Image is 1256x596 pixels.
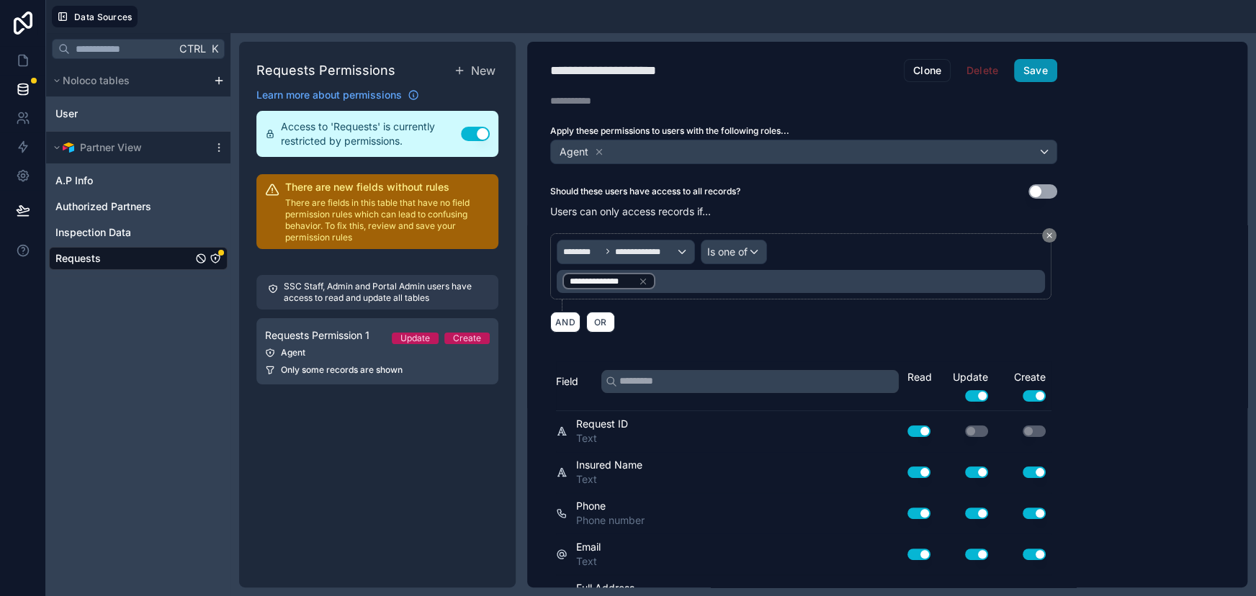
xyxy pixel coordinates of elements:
p: SSC Staff, Admin and Portal Admin users have access to read and update all tables [284,281,487,304]
a: Requests Permission 1UpdateCreateAgentOnly some records are shown [256,318,498,384]
span: Phone number [576,513,645,528]
span: Phone [576,499,645,513]
span: Access to 'Requests' is currently restricted by permissions. [281,119,461,148]
div: User [49,102,228,125]
span: Is one of [707,245,748,259]
div: Authorized Partners [49,195,228,218]
span: Data Sources [74,12,133,22]
button: Data Sources [52,6,138,27]
span: OR [591,317,610,328]
div: Update [936,370,994,402]
div: Inspection Data [49,221,228,244]
button: Airtable LogoPartner View [49,137,207,158]
label: Should these users have access to all records? [550,186,740,197]
label: Apply these permissions to users with the following roles... [550,125,1057,137]
button: Clone [904,59,951,82]
span: A.P Info [55,173,93,188]
span: New [471,62,495,79]
span: Text [576,472,642,487]
div: Read [907,370,936,384]
a: Inspection Data [55,225,192,240]
button: Noloco tables [49,71,207,91]
span: Requests [55,251,101,266]
span: Field [556,374,578,389]
a: Learn more about permissions [256,88,419,102]
button: OR [586,312,615,333]
a: User [55,107,178,121]
h2: There are new fields without rules [285,180,490,194]
span: Agent [560,145,588,159]
span: Insured Name [576,458,642,472]
span: User [55,107,78,121]
span: Noloco tables [63,73,130,88]
p: There are fields in this table that have no field permission rules which can lead to confusing be... [285,197,490,243]
span: Request ID [576,417,628,431]
span: Text [576,431,628,446]
button: Agent [550,140,1057,164]
img: Airtable Logo [63,142,74,153]
div: Requests [49,247,228,270]
span: K [210,44,220,54]
button: New [451,59,498,82]
button: Is one of [701,240,767,264]
div: A.P Info [49,169,228,192]
div: Update [400,333,430,344]
div: Agent [265,347,490,358]
a: Authorized Partners [55,199,192,214]
span: Full Address [576,581,634,595]
button: Save [1014,59,1057,82]
span: Ctrl [178,40,207,58]
button: AND [550,312,580,333]
h1: Requests Permissions [256,60,395,81]
span: Text [576,554,601,569]
p: Users can only access records if... [550,204,1057,219]
span: Email [576,540,601,554]
span: Authorized Partners [55,199,151,214]
div: Create [994,370,1051,402]
span: Inspection Data [55,225,131,240]
span: Partner View [80,140,142,155]
span: Requests Permission 1 [265,328,369,343]
span: Learn more about permissions [256,88,402,102]
a: Requests [55,251,192,266]
a: A.P Info [55,173,192,188]
span: Only some records are shown [281,364,403,376]
div: Create [453,333,481,344]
